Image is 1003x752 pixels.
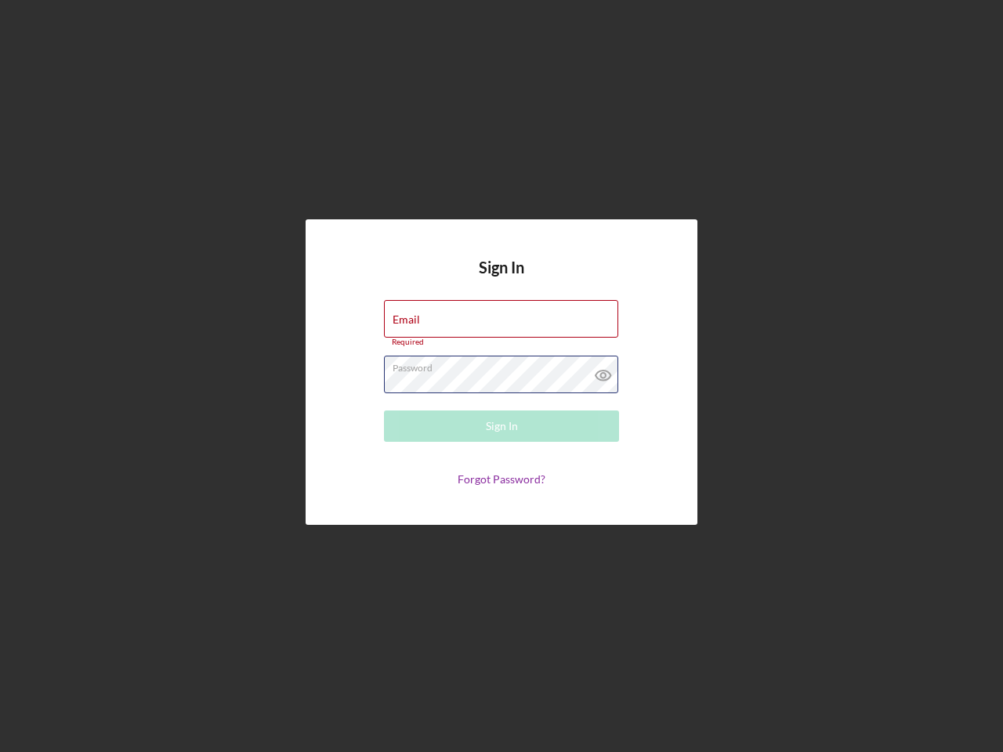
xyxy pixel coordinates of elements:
div: Sign In [486,410,518,442]
label: Email [393,313,420,326]
div: Required [384,338,619,347]
button: Sign In [384,410,619,442]
label: Password [393,356,618,374]
a: Forgot Password? [458,472,545,486]
h4: Sign In [479,258,524,300]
